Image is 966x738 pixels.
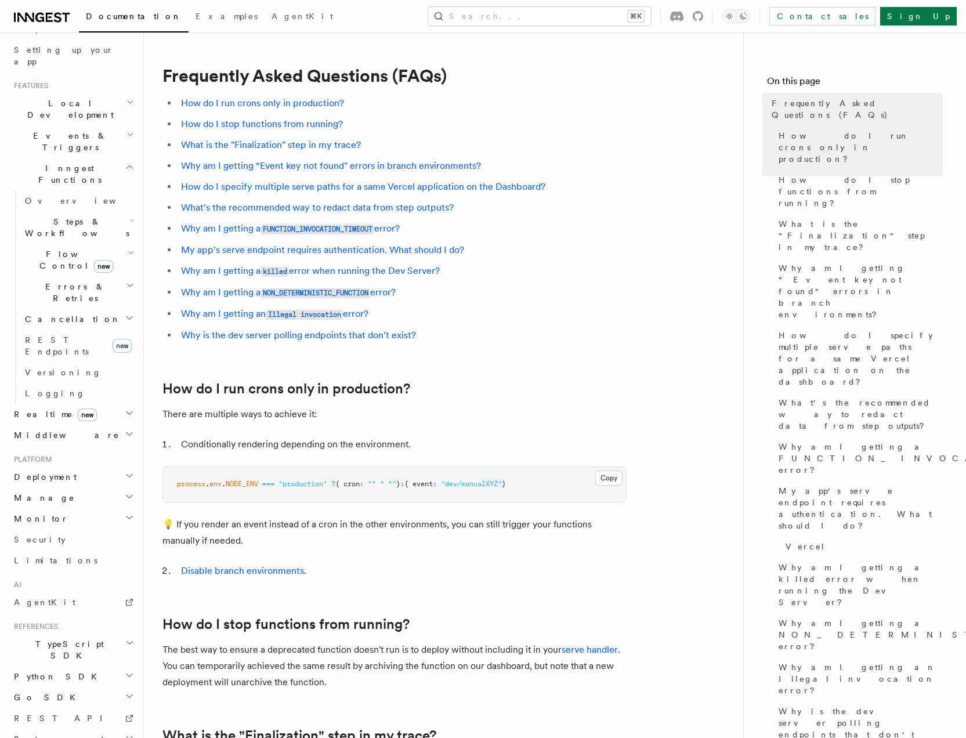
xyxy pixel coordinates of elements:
span: Platform [9,455,52,464]
span: Realtime [9,408,97,420]
a: How do I stop functions from running? [162,616,410,632]
span: === [262,480,274,488]
span: References [9,622,58,631]
a: What's the recommended way to redact data from step outputs? [774,392,943,436]
a: What is the "Finalization" step in my trace? [181,139,361,150]
span: Setting up your app [14,45,114,66]
a: Why am I getting anIllegal invocationerror? [181,308,368,319]
span: Documentation [86,12,182,21]
span: { cron [335,480,360,488]
a: Versioning [20,362,136,383]
button: Inngest Functions [9,158,136,190]
button: Realtimenew [9,404,136,425]
a: Why am I getting “Event key not found" errors in branch environments? [181,160,481,171]
a: How do I run crons only in production? [774,125,943,169]
button: Cancellation [20,309,136,330]
span: REST Endpoints [25,335,89,356]
span: ? [331,480,335,488]
button: Copy [595,471,623,486]
span: AgentKit [272,12,333,21]
span: Cancellation [20,313,121,325]
button: Events & Triggers [9,125,136,158]
span: Vercel [786,541,826,552]
span: REST API [14,714,113,723]
span: "production" [278,480,327,488]
a: Frequently Asked Questions (FAQs) [767,93,943,125]
span: . [205,480,209,488]
span: : [433,480,437,488]
a: Setting up your app [9,39,136,72]
a: REST Endpointsnew [20,330,136,362]
button: Manage [9,487,136,508]
a: How do I run crons only in production? [181,97,344,108]
a: Why am I getting akillederror when running the Dev Server? [181,265,440,276]
a: What's the recommended way to redact data from step outputs? [181,202,454,213]
span: Flow Control [20,248,128,272]
span: . [222,480,226,488]
h1: Frequently Asked Questions (FAQs) [162,65,627,86]
span: Python SDK [9,671,104,682]
span: } [502,480,506,488]
a: How do I specify multiple serve paths for a same Vercel application on the Dashboard? [181,181,545,192]
a: My app's serve endpoint requires authentication. What should I do? [774,480,943,536]
span: new [94,260,113,273]
a: Documentation [79,3,189,32]
span: Overview [25,196,144,205]
span: Events & Triggers [9,130,126,153]
button: Python SDK [9,666,136,687]
li: Conditionally rendering depending on the environment. [178,436,627,453]
code: FUNCTION_INVOCATION_TIMEOUT [261,225,374,234]
span: new [78,408,97,421]
code: NON_DETERMINISTIC_FUNCTION [261,288,370,298]
span: env [209,480,222,488]
button: Local Development [9,93,136,125]
span: Local Development [9,97,126,121]
a: How do I run crons only in production? [162,381,410,397]
span: My app's serve endpoint requires authentication. What should I do? [779,485,943,531]
button: Flow Controlnew [20,244,136,276]
div: Inngest Functions [9,190,136,404]
a: serve handler [562,644,618,655]
span: Manage [9,492,75,504]
a: Why is the dev server polling endpoints that don't exist? [181,330,416,341]
span: Steps & Workflows [20,216,129,239]
span: AgentKit [14,598,75,607]
a: How do I specify multiple serve paths for a same Vercel application on the dashboard? [774,325,943,392]
a: Why am I getting aNON_DETERMINISTIC_FUNCTIONerror? [181,287,396,298]
a: Vercel [781,536,943,557]
span: Why am I getting an Illegal invocation error? [779,661,943,696]
p: There are multiple ways to achieve it: [162,406,627,422]
span: Errors & Retries [20,281,126,304]
p: 💡 If you render an event instead of a cron in the other environments, you can still trigger your ... [162,516,627,549]
span: new [113,339,132,353]
button: Deployment [9,466,136,487]
a: AgentKit [265,3,340,31]
a: Limitations [9,550,136,571]
button: Toggle dark mode [722,9,750,23]
a: Disable branch environments [181,565,304,576]
a: Overview [20,190,136,211]
a: Why am I getting a killed error when running the Dev Server? [774,557,943,613]
button: Middleware [9,425,136,446]
button: Go SDK [9,687,136,708]
span: Versioning [25,368,102,377]
button: Search...⌘K [428,7,651,26]
code: killed [261,267,289,277]
button: Monitor [9,508,136,529]
span: What is the "Finalization" step in my trace? [779,218,943,253]
kbd: ⌘K [628,10,644,22]
span: Limitations [14,556,97,565]
h4: On this page [767,74,943,93]
span: How do I stop functions from running? [779,174,943,209]
a: REST API [9,708,136,729]
a: Logging [20,383,136,404]
span: Monitor [9,513,68,524]
a: Why am I getting an Illegal invocation error? [774,657,943,701]
a: How do I stop functions from running? [774,169,943,214]
span: Security [14,535,66,544]
a: Why am I getting a NON_DETERMINISTIC_FUNCTION error? [774,613,943,657]
p: The best way to ensure a deprecated function doesn't run is to deploy without including it in you... [162,642,627,690]
button: TypeScript SDK [9,634,136,666]
span: Logging [25,389,85,398]
a: Why am I getting “Event key not found" errors in branch environments? [774,258,943,325]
